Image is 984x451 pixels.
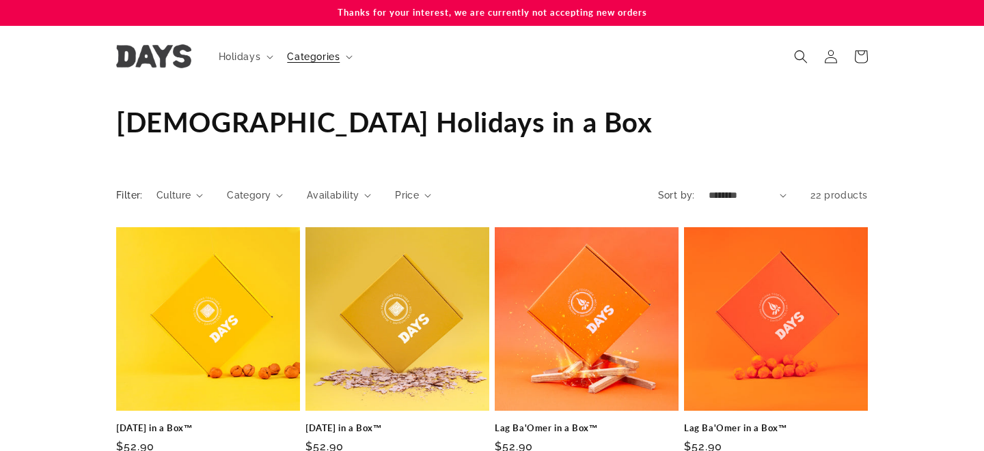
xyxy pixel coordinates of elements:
[395,188,431,203] summary: Price
[684,422,868,434] a: Lag Ba'Omer in a Box™
[116,44,191,68] img: Days United
[786,42,816,72] summary: Search
[305,422,489,434] a: [DATE] in a Box™
[210,42,279,71] summary: Holidays
[658,190,695,201] label: Sort by:
[279,42,358,71] summary: Categories
[395,188,419,203] span: Price
[810,190,868,201] span: 22 products
[307,188,359,203] span: Availability
[156,188,191,203] span: Culture
[156,188,203,203] summary: Culture (0 selected)
[116,422,300,434] a: [DATE] in a Box™
[116,104,868,140] h1: [DEMOGRAPHIC_DATA] Holidays in a Box
[495,422,679,434] a: Lag Ba'Omer in a Box™
[227,188,283,203] summary: Category (0 selected)
[227,188,271,203] span: Category
[307,188,371,203] summary: Availability (0 selected)
[219,50,261,63] span: Holidays
[116,188,143,203] h2: Filter:
[287,50,340,63] span: Categories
